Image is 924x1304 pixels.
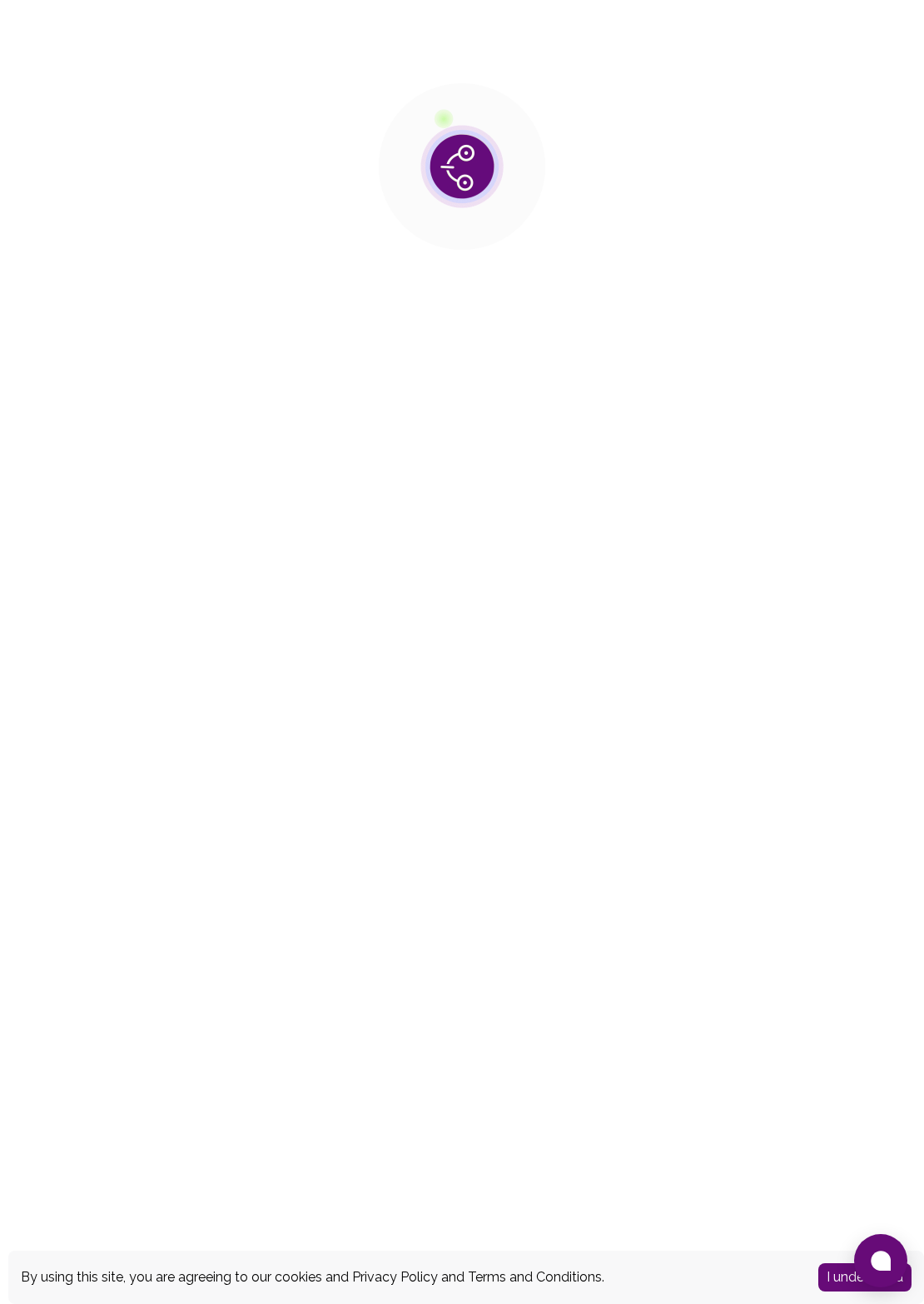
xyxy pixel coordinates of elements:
[468,1269,602,1285] a: Terms and Conditions
[21,1267,793,1287] div: By using this site, you are agreeing to our cookies and and .
[379,83,545,250] img: public
[818,1263,912,1292] button: Accept cookies
[854,1234,907,1287] button: Open chat window
[352,1269,438,1285] a: Privacy Policy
